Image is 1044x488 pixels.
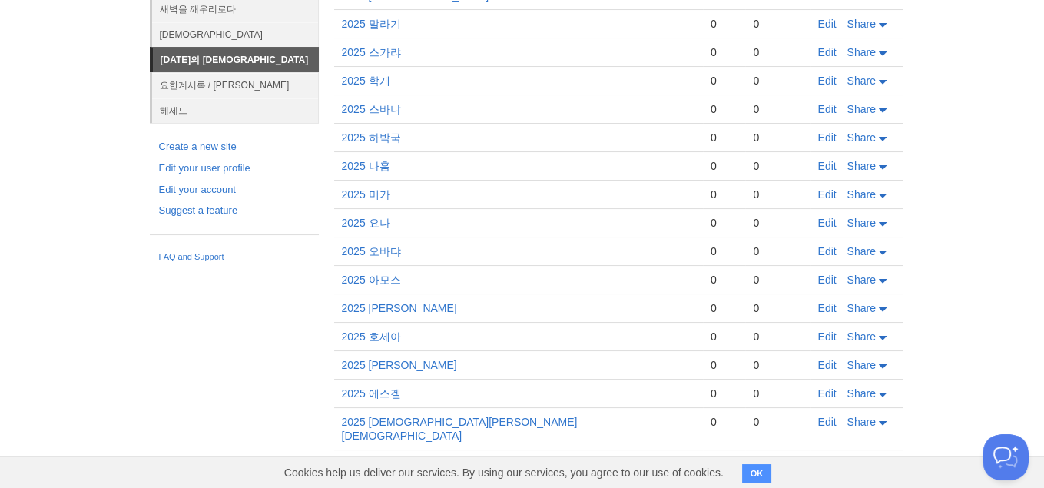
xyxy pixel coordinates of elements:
a: Edit [818,188,837,201]
a: 2025 하박국 [342,131,401,144]
a: Edit [818,302,837,314]
span: Share [847,274,876,286]
div: 0 [753,188,802,201]
a: 2025 호세아 [342,330,401,343]
div: 0 [753,159,802,173]
div: 0 [753,330,802,344]
span: Share [847,359,876,371]
a: Edit [818,160,837,172]
span: Share [847,188,876,201]
div: 0 [711,358,737,372]
span: Share [847,160,876,172]
iframe: Help Scout Beacon - Open [983,434,1029,480]
span: Share [847,103,876,115]
a: 2025 스바냐 [342,103,401,115]
span: Share [847,18,876,30]
span: Share [847,131,876,144]
div: 0 [711,159,737,173]
a: Edit [818,18,837,30]
div: 0 [753,244,802,258]
button: OK [742,464,772,483]
span: Share [847,46,876,58]
a: 요한계시록 / [PERSON_NAME] [152,72,319,98]
div: 0 [711,273,737,287]
a: Edit [818,359,837,371]
div: 0 [753,74,802,88]
span: Share [847,75,876,87]
a: Edit [818,416,837,428]
div: 0 [753,45,802,59]
div: 0 [711,131,737,144]
a: 2025 아모스 [342,274,401,286]
span: Share [847,302,876,314]
a: 2025 미가 [342,188,390,201]
a: Suggest a feature [159,203,310,219]
a: Edit [818,75,837,87]
a: Edit [818,387,837,400]
div: 0 [753,131,802,144]
a: 헤세드 [152,98,319,123]
a: [DATE]의 [DEMOGRAPHIC_DATA] [153,48,319,72]
span: Share [847,330,876,343]
a: [DEMOGRAPHIC_DATA] [152,22,319,47]
a: 2025 [PERSON_NAME] [342,302,457,314]
span: Share [847,387,876,400]
a: 2025 말라기 [342,18,401,30]
a: Edit [818,46,837,58]
div: 0 [753,17,802,31]
a: Edit your user profile [159,161,310,177]
div: 0 [711,301,737,315]
a: 2025 [DEMOGRAPHIC_DATA][PERSON_NAME][DEMOGRAPHIC_DATA] [342,416,578,442]
span: Share [847,416,876,428]
a: Edit [818,217,837,229]
div: 0 [711,415,737,429]
a: FAQ and Support [159,251,310,264]
a: Edit [818,245,837,257]
a: 2025 에스겔 [342,387,401,400]
div: 0 [753,415,802,429]
a: 2025 나훔 [342,160,390,172]
a: 2025 학개 [342,75,390,87]
div: 0 [711,17,737,31]
a: Edit [818,131,837,144]
div: 0 [711,74,737,88]
a: Edit [818,274,837,286]
span: Share [847,245,876,257]
div: 0 [753,387,802,400]
a: 2025 [PERSON_NAME] [342,359,457,371]
a: Edit [818,330,837,343]
div: 0 [711,244,737,258]
div: 0 [753,301,802,315]
div: 0 [753,102,802,116]
a: 2025 스가랴 [342,46,401,58]
a: Edit your account [159,182,310,198]
div: 0 [753,273,802,287]
div: 0 [711,216,737,230]
div: 0 [753,358,802,372]
div: 0 [711,45,737,59]
a: Create a new site [159,139,310,155]
span: Cookies help us deliver our services. By using our services, you agree to our use of cookies. [269,457,739,488]
div: 0 [711,330,737,344]
a: Edit [818,103,837,115]
div: 0 [753,216,802,230]
a: 2025 요나 [342,217,390,229]
a: 2025 오바댜 [342,245,401,257]
div: 0 [711,188,737,201]
span: Share [847,217,876,229]
div: 0 [711,102,737,116]
div: 0 [711,387,737,400]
